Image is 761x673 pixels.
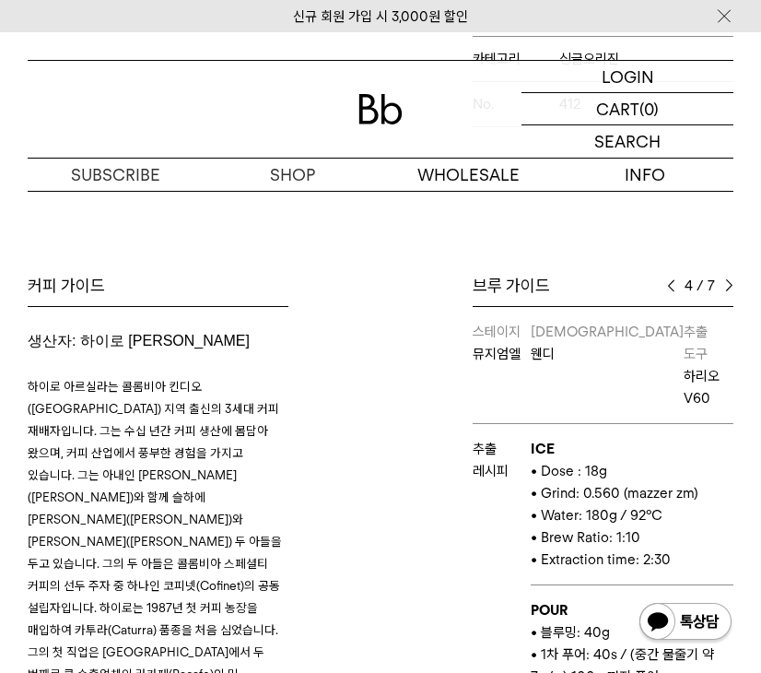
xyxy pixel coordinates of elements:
[685,275,693,297] span: 4
[531,507,662,524] span: • Water: 180g / 92°C
[697,275,704,297] span: /
[684,324,708,362] span: 추출 도구
[684,365,733,409] p: 하리오 V60
[28,275,288,297] div: 커피 가이드
[531,551,671,568] span: • Extraction time: 2:30
[639,93,659,124] p: (0)
[596,93,639,124] p: CART
[473,324,521,340] span: 스테이지
[473,275,733,297] div: 브루 가이드
[594,125,661,158] p: SEARCH
[531,324,684,340] span: [DEMOGRAPHIC_DATA]
[521,93,733,125] a: CART (0)
[708,275,716,297] span: 7
[28,159,205,191] a: SUBSCRIBE
[531,485,698,502] span: • Grind: 0.560 (mazzer zm)
[205,159,381,191] a: SHOP
[531,441,555,457] b: ICE
[473,438,531,482] p: 추출 레시피
[521,61,733,93] a: LOGIN
[557,159,734,191] p: INFO
[531,343,684,365] p: 웬디
[473,343,531,365] p: 뮤지엄엘
[28,333,250,348] span: 생산자: 하이로 [PERSON_NAME]
[531,624,610,641] span: • 블루밍: 40g
[638,601,733,645] img: 카카오톡 채널 1:1 채팅 버튼
[531,463,607,479] span: • Dose : 18g
[380,159,557,191] p: WHOLESALE
[358,94,403,124] img: 로고
[531,529,640,546] span: • Brew Ratio: 1:10
[531,602,568,619] b: POUR
[293,8,468,25] a: 신규 회원 가입 시 3,000원 할인
[602,61,654,92] p: LOGIN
